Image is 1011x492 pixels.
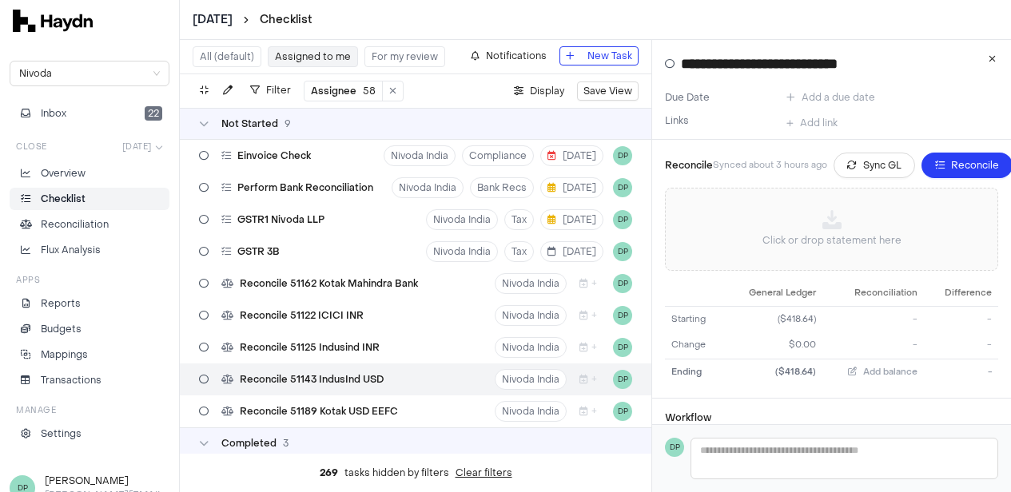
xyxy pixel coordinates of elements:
[613,402,632,421] button: DP
[495,401,567,422] button: Nivoda India
[613,338,632,357] button: DP
[283,437,289,450] span: 3
[16,141,47,153] h3: Close
[587,48,632,64] span: New Task
[530,83,564,99] span: Display
[221,437,277,450] span: Completed
[665,91,774,104] label: Due Date
[456,466,512,479] button: Clear filters
[618,214,628,226] span: DP
[613,146,632,165] button: DP
[495,273,567,294] button: Nivoda India
[618,182,628,194] span: DP
[10,292,169,315] a: Reports
[559,46,639,65] button: New Task
[583,83,632,99] span: Save View
[665,306,723,332] td: Starting
[540,145,603,166] button: [DATE]
[547,245,596,258] span: [DATE]
[10,213,169,236] a: Reconciliation
[193,12,312,28] nav: breadcrumb
[577,81,639,101] button: Save View
[193,46,261,67] button: All (default)
[848,366,917,379] button: Add balance
[311,85,356,97] span: Assignee
[613,274,632,293] button: DP
[266,82,291,98] span: Filter
[41,347,88,362] p: Mappings
[116,137,170,156] button: [DATE]
[913,313,917,325] span: -
[618,278,628,290] span: DP
[486,48,547,64] span: Notifications
[573,369,603,390] button: +
[240,309,364,322] span: Reconcile 51122 ICICI INR
[240,341,380,354] span: Reconcile 51125 Indusind INR
[145,106,162,121] span: 22
[240,405,398,418] span: Reconcile 51189 Kotak USD EEFC
[13,10,93,32] img: svg+xml,%3c
[495,337,567,358] button: Nivoda India
[41,373,101,387] p: Transactions
[10,369,169,391] a: Transactions
[426,241,498,262] button: Nivoda India
[10,318,169,340] a: Budgets
[10,162,169,184] a: Overview
[504,241,534,262] button: Tax
[665,114,689,127] label: Links
[41,322,82,336] p: Budgets
[244,81,297,100] button: Filter
[730,339,816,352] div: $0.00
[240,373,384,386] span: Reconcile 51143 IndusInd USD
[802,89,875,105] span: Add a due date
[285,117,291,130] span: 9
[730,366,816,379] div: ($418.64)
[384,145,456,166] button: Nivoda India
[573,305,603,326] button: +
[16,404,56,416] h3: Manage
[304,81,383,101] button: Assignee58
[495,305,567,326] button: Nivoda India
[19,61,160,85] span: Nivoda
[547,213,596,226] span: [DATE]
[665,158,713,173] h3: Reconcile
[713,159,827,173] p: Synced about 3 hours ago
[464,46,553,65] button: Notifications
[41,106,66,121] span: Inbox
[613,178,632,197] button: DP
[613,370,632,389] button: DP
[987,339,992,351] span: -
[41,166,86,181] p: Overview
[237,181,373,194] span: Perform Bank Reconciliation
[863,366,917,378] span: Add balance
[10,423,169,445] a: Settings
[16,274,40,286] h3: Apps
[573,337,603,358] button: +
[10,102,169,125] button: Inbox22
[426,209,498,230] button: Nivoda India
[863,157,902,173] span: Sync GL
[573,273,603,294] button: +
[320,466,338,479] span: 269
[504,209,534,230] button: Tax
[470,177,534,198] button: Bank Recs
[547,181,596,194] span: [DATE]
[392,177,464,198] button: Nivoda India
[618,246,628,258] span: DP
[41,192,86,206] p: Checklist
[613,210,632,229] button: DP
[41,217,109,232] p: Reconciliation
[573,401,603,422] button: +
[730,313,816,327] div: ($418.64)
[780,113,844,133] button: Add link
[951,157,999,173] span: Reconcile
[618,310,628,322] span: DP
[364,46,445,67] button: For my review
[540,209,603,230] button: [DATE]
[723,280,822,306] th: General Ledger
[122,141,152,153] span: [DATE]
[45,474,169,488] h3: [PERSON_NAME]
[193,12,233,28] button: [DATE]
[618,406,628,418] span: DP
